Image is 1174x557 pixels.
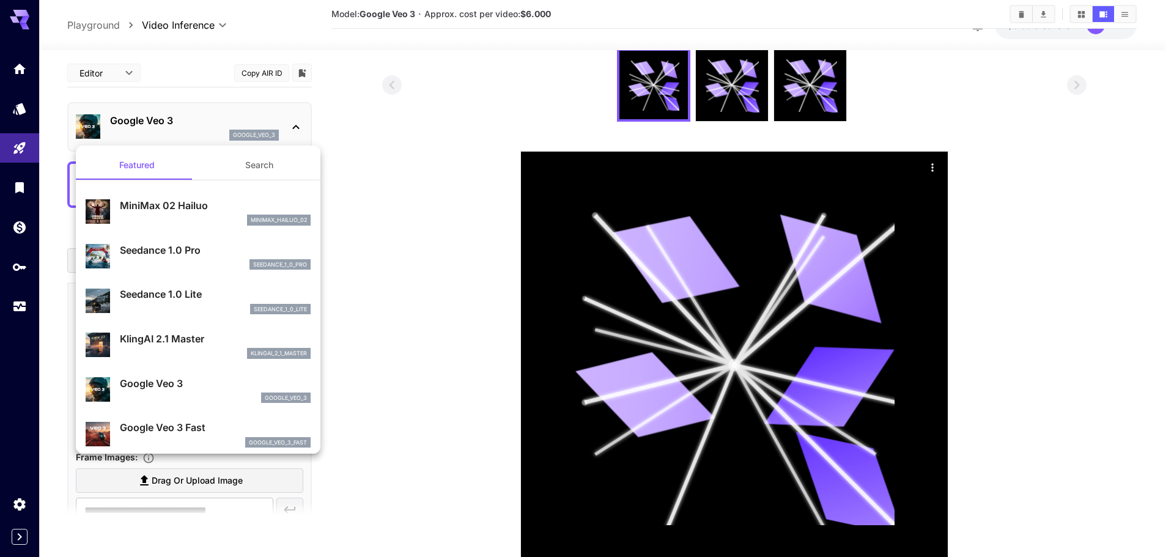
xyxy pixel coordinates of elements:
[86,238,311,275] div: Seedance 1.0 Proseedance_1_0_pro
[120,243,311,257] p: Seedance 1.0 Pro
[86,193,311,231] div: MiniMax 02 Hailuominimax_hailuo_02
[86,415,311,452] div: Google Veo 3 Fastgoogle_veo_3_fast
[198,150,320,180] button: Search
[253,260,307,269] p: seedance_1_0_pro
[120,198,311,213] p: MiniMax 02 Hailuo
[120,376,311,391] p: Google Veo 3
[120,420,311,435] p: Google Veo 3 Fast
[251,216,307,224] p: minimax_hailuo_02
[120,331,311,346] p: KlingAI 2.1 Master
[254,305,307,314] p: seedance_1_0_lite
[265,394,307,402] p: google_veo_3
[251,349,307,358] p: klingai_2_1_master
[249,438,307,447] p: google_veo_3_fast
[86,282,311,319] div: Seedance 1.0 Liteseedance_1_0_lite
[86,371,311,408] div: Google Veo 3google_veo_3
[86,326,311,364] div: KlingAI 2.1 Masterklingai_2_1_master
[120,287,311,301] p: Seedance 1.0 Lite
[76,150,198,180] button: Featured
